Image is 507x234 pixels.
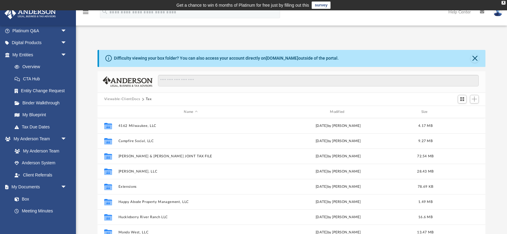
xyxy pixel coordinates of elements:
button: Tax [146,96,152,102]
a: My Entitiesarrow_drop_down [4,49,76,61]
a: Digital Productsarrow_drop_down [4,37,76,49]
button: Happy Abode Property Management, LLC [118,200,263,204]
button: Switch to Grid View [458,95,467,103]
span: 72.54 MB [417,155,433,158]
button: Viewable-ClientDocs [104,96,140,102]
div: [DATE] by [PERSON_NAME] [266,123,411,129]
span: 1.49 MB [418,200,433,204]
div: [DATE] by [PERSON_NAME] [266,169,411,174]
div: close [502,1,505,5]
span: 13.47 MB [417,231,433,234]
a: Overview [9,61,76,73]
a: My Anderson Team [9,145,70,157]
div: [DATE] by [PERSON_NAME] [266,184,411,190]
i: search [101,8,108,15]
a: Box [9,193,70,205]
span: arrow_drop_down [61,133,73,145]
span: arrow_drop_down [61,49,73,61]
a: survey [312,2,331,9]
div: [DATE] by [PERSON_NAME] [266,199,411,205]
span: 78.69 KB [418,185,433,188]
a: Anderson System [9,157,73,169]
div: Get a chance to win 6 months of Platinum for free just by filling out this [176,2,309,9]
button: 4162 Milwaukee, LLC [118,124,263,128]
a: Tax Due Dates [9,121,76,133]
button: Huckleberry River Ranch LLC [118,215,263,219]
span: arrow_drop_down [61,181,73,194]
a: Meeting Minutes [9,205,73,217]
div: id [440,109,483,115]
input: Search files and folders [158,75,479,86]
div: Size [413,109,437,115]
button: Close [471,54,479,63]
a: My Anderson Teamarrow_drop_down [4,133,73,145]
a: Entity Change Request [9,85,76,97]
span: arrow_drop_down [61,37,73,49]
a: My Documentsarrow_drop_down [4,181,73,193]
div: id [100,109,115,115]
img: Anderson Advisors Platinum Portal [3,7,58,19]
button: Extensions [118,185,263,189]
a: [DOMAIN_NAME] [266,56,298,61]
div: Modified [265,109,410,115]
button: Campfire Social, LLC [118,139,263,143]
span: 28.43 MB [417,170,433,173]
a: menu [82,12,89,16]
button: [PERSON_NAME] & [PERSON_NAME] JOINT TAX FILE [118,154,263,158]
i: menu [82,9,89,16]
a: CTA Hub [9,73,76,85]
span: 9.27 MB [418,139,433,143]
div: Difficulty viewing your box folder? You can also access your account directly on outside of the p... [114,55,339,61]
span: 16.6 MB [418,215,433,219]
img: User Pic [493,8,502,16]
a: Binder Walkthrough [9,97,76,109]
a: My Blueprint [9,109,73,121]
span: 4.17 MB [418,124,433,127]
button: Add [470,95,479,103]
a: Client Referrals [9,169,73,181]
div: Name [118,109,263,115]
span: arrow_drop_down [61,25,73,37]
div: [DATE] by [PERSON_NAME] [266,154,411,159]
div: [DATE] by [PERSON_NAME] [266,215,411,220]
a: Platinum Q&Aarrow_drop_down [4,25,76,37]
div: [DATE] by [PERSON_NAME] [266,138,411,144]
button: [PERSON_NAME], LLC [118,169,263,173]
